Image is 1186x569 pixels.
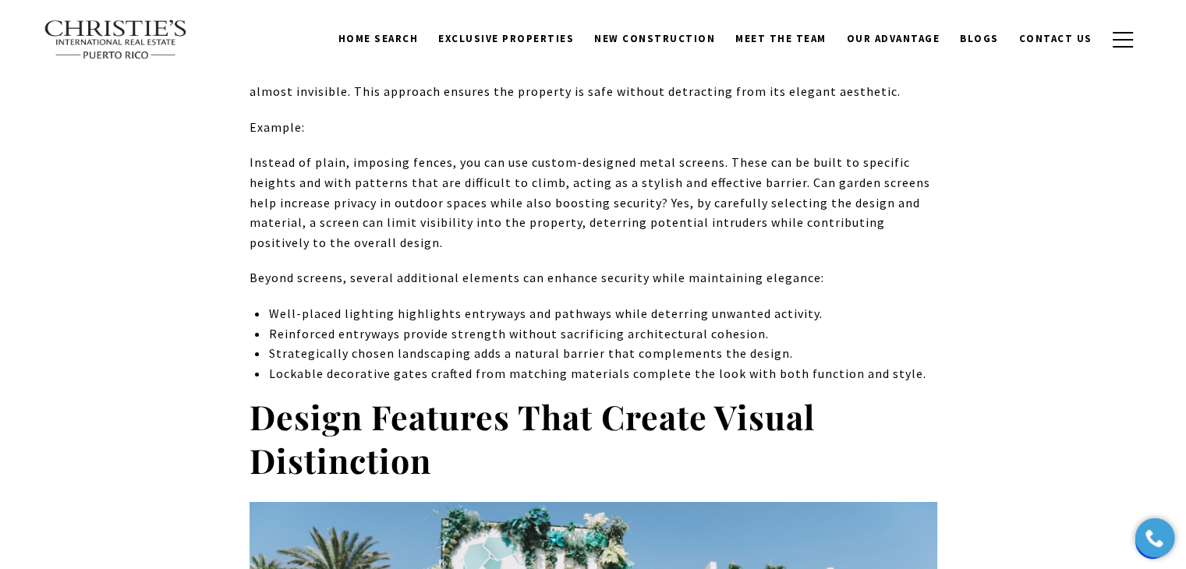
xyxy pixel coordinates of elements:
[950,24,1009,54] a: Blogs
[837,24,951,54] a: Our Advantage
[328,24,429,54] a: Home Search
[250,394,815,482] strong: Design Features That Create Visual Distinction
[268,364,936,384] p: Lockable decorative gates crafted from matching materials complete the look with both function an...
[268,344,936,364] p: Strategically chosen landscaping adds a natural barrier that complements the design.
[594,32,715,45] span: New Construction
[960,32,999,45] span: Blogs
[44,19,189,60] img: Christie's International Real Estate text transparent background
[250,153,937,253] p: Instead of plain, imposing fences, you can use custom-designed metal screens. These can be built ...
[268,304,936,324] p: Well-placed lighting highlights entryways and pathways while deterring unwanted activity.
[428,24,584,54] a: Exclusive Properties
[584,24,725,54] a: New Construction
[847,32,940,45] span: Our Advantage
[250,268,937,288] p: Beyond screens, several additional elements can enhance security while maintaining elegance:
[250,118,937,138] p: Example:
[725,24,837,54] a: Meet the Team
[268,324,936,345] p: Reinforced entryways provide strength without sacrificing architectural cohesion.
[438,32,574,45] span: Exclusive Properties
[1019,32,1092,45] span: Contact Us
